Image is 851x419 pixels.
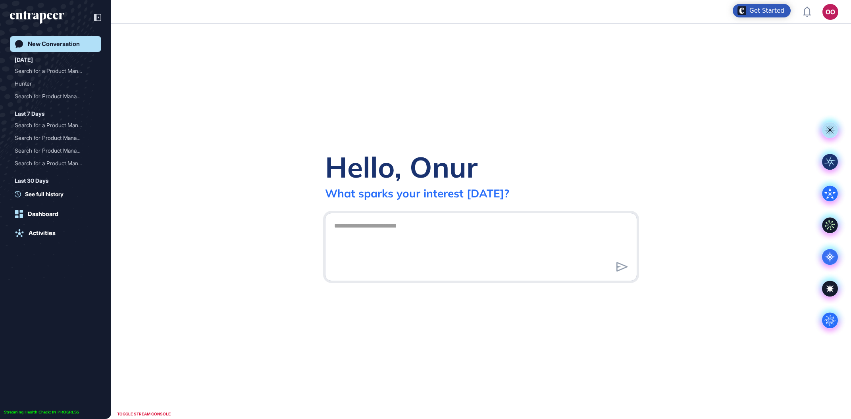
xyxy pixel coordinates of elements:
[115,409,173,419] div: TOGGLE STREAM CONSOLE
[28,210,58,218] div: Dashboard
[10,225,101,241] a: Activities
[15,132,90,144] div: Search for Product Manage...
[15,157,96,170] div: Search for a Product Manager with 5-8 years of AI Agent Development Experience in MENA
[749,7,784,15] div: Get Started
[10,206,101,222] a: Dashboard
[733,4,791,17] div: Open Get Started checklist
[325,149,477,185] div: Hello, Onur
[29,230,56,237] div: Activities
[15,55,33,65] div: [DATE]
[15,77,96,90] div: Hunter
[15,77,90,90] div: Hunter
[28,40,80,48] div: New Conversation
[15,157,90,170] div: Search for a Product Mana...
[15,144,96,157] div: Search for Product Manager with 5-8 Years Experience in AI Agent Development in MENA
[15,119,96,132] div: Search for a Product Manager with 5-8 years of AI Agent Development Experience in MENA
[325,186,509,200] div: What sparks your interest [DATE]?
[15,176,48,186] div: Last 30 Days
[15,65,90,77] div: Search for a Product Mana...
[10,36,101,52] a: New Conversation
[737,6,746,15] img: launcher-image-alternative-text
[15,90,90,103] div: Search for Product Manage...
[15,190,101,198] a: See full history
[15,144,90,157] div: Search for Product Manage...
[15,132,96,144] div: Search for Product Manager with 5-8 Years of AI Agent Development Experience in MENA
[15,65,96,77] div: Search for a Product Manager with AI Agent Development Experience in MENA
[10,11,64,24] div: entrapeer-logo
[25,190,64,198] span: See full history
[15,90,96,103] div: Search for Product Manager with AI Agent Development Experience in MENA
[15,109,44,119] div: Last 7 Days
[15,119,90,132] div: Search for a Product Mana...
[822,4,838,20] button: OO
